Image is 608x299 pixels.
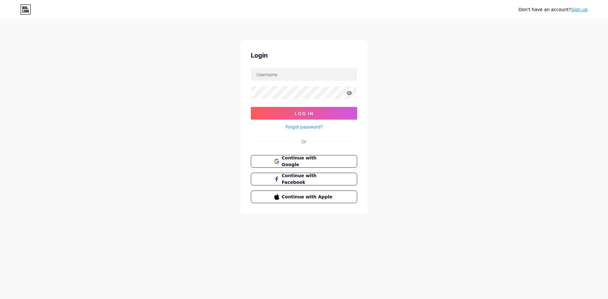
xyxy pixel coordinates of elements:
a: Forgot password? [286,123,323,130]
input: Username [251,68,357,81]
span: Continue with Google [282,155,334,168]
button: Continue with Google [251,155,357,168]
span: Log In [295,111,313,116]
div: Or [301,138,307,145]
button: Continue with Apple [251,190,357,203]
a: Sign up [571,7,588,12]
button: Continue with Facebook [251,173,357,185]
button: Log In [251,107,357,120]
div: Login [251,51,357,60]
span: Continue with Facebook [282,172,334,186]
div: Don't have an account? [518,6,588,13]
span: Continue with Apple [282,194,334,200]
